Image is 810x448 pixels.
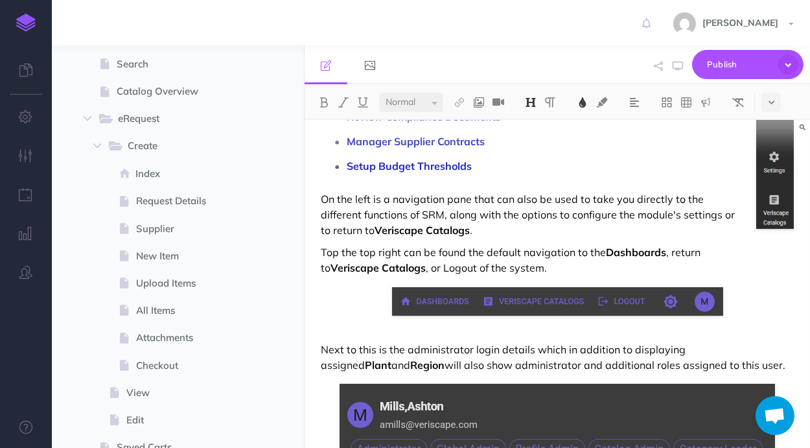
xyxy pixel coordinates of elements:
span: Upload Items [136,276,226,291]
p: Top the top right can be found the default navigation to the , return to , or Logout of the system. [321,244,794,276]
span: Checkout [136,358,226,373]
span: Publish [707,54,772,75]
img: Text background color button [596,97,608,108]
img: Text color button [577,97,588,108]
span: All Items [136,303,226,318]
span: Edit [126,412,226,428]
strong: Veriscape Catalogs [375,224,470,237]
img: Link button [454,97,465,108]
span: Attachments [136,330,226,346]
div: Open chat [756,396,794,435]
button: Publish [692,50,804,79]
img: 743f3ee6f9f80ed2ad13fd650e81ed88.jpg [673,12,696,35]
img: Callout dropdown menu button [700,97,712,108]
strong: Dashboards [606,246,666,259]
img: Create table button [680,97,692,108]
img: Paragraph button [544,97,556,108]
img: Clear styles button [732,97,744,108]
span: Catalog Overview [117,84,226,99]
img: Bold button [318,97,330,108]
p: Next to this is the administrator login details which in addition to displaying assigned and will... [321,342,794,373]
span: Setup Budget Thresholds [347,159,472,172]
span: eRequest [118,111,207,128]
img: Headings dropdown button [525,97,537,108]
img: Italic button [338,97,349,108]
strong: Plant [365,359,391,371]
img: logo-mark.svg [16,14,36,32]
span: Request Details [136,193,226,209]
strong: Veriscape Catalogs [330,261,426,274]
span: Supplier [136,221,226,237]
span: Index [135,166,226,182]
strong: Region [410,359,445,371]
span: New Item [136,248,226,264]
img: Underline button [357,97,369,108]
span: [PERSON_NAME] [696,17,785,29]
span: Manager Supplier Contracts [347,135,485,148]
span: View [126,385,226,401]
img: rMm9o0iunnac73NFeHW0.png [392,287,723,316]
p: On the left is a navigation pane that can also be used to take you directly to the different func... [321,191,794,238]
img: Alignment dropdown menu button [629,97,640,108]
img: Add video button [492,97,504,108]
span: Search [117,56,226,72]
span: Create [128,138,207,155]
img: Add image button [473,97,485,108]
